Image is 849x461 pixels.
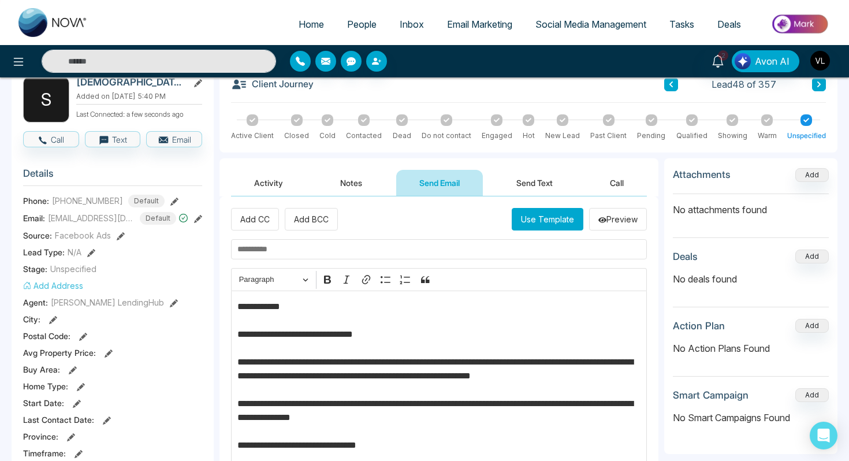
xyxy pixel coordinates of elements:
span: Timeframe : [23,447,66,459]
a: Inbox [388,13,435,35]
div: Open Intercom Messenger [810,422,837,449]
div: Dead [393,131,411,141]
div: New Lead [545,131,580,141]
span: Province : [23,430,58,443]
a: Home [287,13,336,35]
span: Buy Area : [23,363,60,376]
span: Phone: [23,195,49,207]
img: User Avatar [810,51,830,70]
span: 2 [718,50,728,61]
button: Add [795,168,829,182]
p: No Smart Campaigns Found [673,411,829,425]
a: Deals [706,13,753,35]
span: Agent: [23,296,48,308]
div: Hot [523,131,535,141]
span: Default [128,195,165,207]
span: Inbox [400,18,424,30]
h3: Smart Campaign [673,389,749,401]
span: N/A [68,246,81,258]
div: Editor toolbar [231,268,647,291]
span: Email: [23,212,45,224]
a: 2 [704,50,732,70]
span: Facebook Ads [55,229,111,241]
p: No deals found [673,272,829,286]
a: Tasks [658,13,706,35]
span: City : [23,313,40,325]
h3: Attachments [673,169,731,180]
span: Postal Code : [23,330,70,342]
span: [PHONE_NUMBER] [52,195,123,207]
span: Home Type : [23,380,68,392]
div: Engaged [482,131,512,141]
span: Start Date : [23,397,64,409]
span: Home [299,18,324,30]
img: Market-place.gif [758,11,842,37]
p: Last Connected: a few seconds ago [76,107,202,120]
button: Avon AI [732,50,799,72]
span: Tasks [669,18,694,30]
button: Use Template [512,208,583,231]
h3: Details [23,168,202,185]
img: Lead Flow [735,53,751,69]
button: Send Text [493,170,576,196]
div: Warm [758,131,777,141]
img: Nova CRM Logo [18,8,88,37]
button: Send Email [396,170,483,196]
button: Notes [317,170,385,196]
span: Unspecified [50,263,96,275]
span: Avg Property Price : [23,347,96,359]
div: Qualified [676,131,707,141]
button: Call [23,131,79,147]
button: Email [146,131,202,147]
span: Lead Type: [23,246,65,258]
div: Closed [284,131,309,141]
span: Lead 48 of 357 [712,77,776,91]
p: Added on [DATE] 5:40 PM [76,91,202,102]
div: Pending [637,131,665,141]
span: Last Contact Date : [23,414,94,426]
span: Default [140,212,176,225]
div: Active Client [231,131,274,141]
h3: Deals [673,251,698,262]
button: Call [587,170,647,196]
div: Do not contact [422,131,471,141]
button: Add [795,250,829,263]
p: No attachments found [673,194,829,217]
button: Paragraph [234,271,314,289]
span: [EMAIL_ADDRESS][DOMAIN_NAME] [48,212,135,224]
a: Email Marketing [435,13,524,35]
span: [PERSON_NAME] LendingHub [51,296,164,308]
div: Contacted [346,131,382,141]
button: Text [85,131,141,147]
p: No Action Plans Found [673,341,829,355]
span: Paragraph [239,273,299,287]
div: S [23,76,69,122]
span: People [347,18,377,30]
h3: Action Plan [673,320,725,332]
div: Showing [718,131,747,141]
h3: Client Journey [231,76,314,92]
span: Social Media Management [535,18,646,30]
button: Add [795,388,829,402]
span: Add [795,169,829,179]
div: Unspecified [787,131,826,141]
span: Avon AI [755,54,790,68]
span: Deals [717,18,741,30]
button: Add [795,319,829,333]
button: Preview [589,208,647,231]
button: Add BCC [285,208,338,231]
a: People [336,13,388,35]
div: Cold [319,131,336,141]
h2: [DEMOGRAPHIC_DATA] Sh [76,76,184,88]
button: Add CC [231,208,279,231]
span: Email Marketing [447,18,512,30]
span: Source: [23,229,52,241]
span: Stage: [23,263,47,275]
button: Activity [231,170,306,196]
button: Add Address [23,280,83,292]
div: Past Client [590,131,627,141]
a: Social Media Management [524,13,658,35]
